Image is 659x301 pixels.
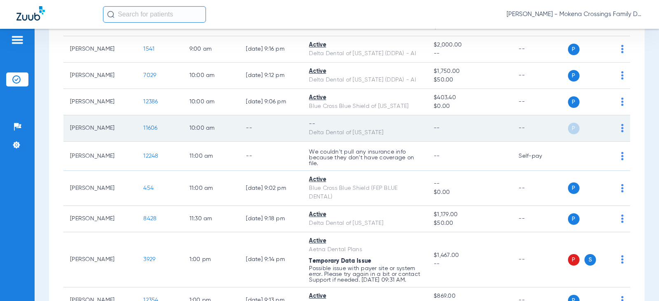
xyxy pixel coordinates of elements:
td: -- [512,89,568,115]
td: [DATE] 9:16 PM [239,36,302,63]
span: $1,750.00 [434,67,505,76]
td: -- [239,142,302,171]
span: $403.40 [434,93,505,102]
td: [DATE] 9:18 PM [239,206,302,232]
img: Search Icon [107,11,115,18]
div: -- [309,120,421,128]
td: [PERSON_NAME] [63,206,137,232]
span: P [568,254,580,266]
td: [DATE] 9:02 PM [239,171,302,206]
img: group-dot-blue.svg [621,71,624,79]
td: [PERSON_NAME] [63,36,137,63]
span: 454 [143,185,154,191]
span: $0.00 [434,188,505,197]
span: Temporary Data Issue [309,258,371,264]
span: 11606 [143,125,157,131]
img: group-dot-blue.svg [621,98,624,106]
td: 11:00 AM [183,142,240,171]
div: Active [309,67,421,76]
div: Blue Cross Blue Shield of [US_STATE] [309,102,421,111]
img: group-dot-blue.svg [621,215,624,223]
div: Active [309,292,421,301]
span: $0.00 [434,102,505,111]
div: Active [309,93,421,102]
span: 7029 [143,72,156,78]
span: $2,000.00 [434,41,505,49]
input: Search for patients [103,6,206,23]
span: -- [434,180,505,188]
img: hamburger-icon [11,35,24,45]
td: -- [239,115,302,142]
td: 11:30 AM [183,206,240,232]
td: [DATE] 9:12 PM [239,63,302,89]
div: Active [309,41,421,49]
td: [PERSON_NAME] [63,232,137,287]
td: -- [512,63,568,89]
div: Delta Dental of [US_STATE] (DDPA) - AI [309,76,421,84]
p: We couldn’t pull any insurance info because they don’t have coverage on file. [309,149,421,166]
p: Possible issue with payer site or system error. Please try again in a bit or contact Support if n... [309,266,421,283]
span: 8428 [143,216,157,222]
span: $1,179.00 [434,210,505,219]
span: 1541 [143,46,154,52]
span: P [568,123,580,134]
span: 12386 [143,99,158,105]
td: 11:00 AM [183,171,240,206]
div: Aetna Dental Plans [309,245,421,254]
div: Active [309,175,421,184]
td: 10:00 AM [183,63,240,89]
span: [PERSON_NAME] - Mokena Crossings Family Dental [507,10,643,19]
td: [PERSON_NAME] [63,142,137,171]
img: group-dot-blue.svg [621,255,624,264]
div: Blue Cross Blue Shield (FEP BLUE DENTAL) [309,184,421,201]
div: Active [309,237,421,245]
td: 9:00 AM [183,36,240,63]
td: [PERSON_NAME] [63,89,137,115]
div: Active [309,210,421,219]
td: [DATE] 9:06 PM [239,89,302,115]
td: -- [512,206,568,232]
td: [PERSON_NAME] [63,63,137,89]
span: 12248 [143,153,158,159]
td: [DATE] 9:14 PM [239,232,302,287]
img: group-dot-blue.svg [621,124,624,132]
img: group-dot-blue.svg [621,45,624,53]
td: -- [512,115,568,142]
td: 1:00 PM [183,232,240,287]
td: -- [512,36,568,63]
td: [PERSON_NAME] [63,115,137,142]
img: group-dot-blue.svg [621,184,624,192]
td: 10:00 AM [183,89,240,115]
td: -- [512,171,568,206]
span: $50.00 [434,219,505,228]
span: -- [434,125,440,131]
span: P [568,44,580,55]
span: $50.00 [434,76,505,84]
td: -- [512,232,568,287]
span: P [568,182,580,194]
td: [PERSON_NAME] [63,171,137,206]
span: -- [434,260,505,268]
div: Delta Dental of [US_STATE] [309,219,421,228]
img: group-dot-blue.svg [621,152,624,160]
span: S [584,254,596,266]
span: P [568,70,580,82]
span: $869.00 [434,292,505,301]
td: Self-pay [512,142,568,171]
span: -- [434,153,440,159]
span: P [568,213,580,225]
span: -- [434,49,505,58]
span: 3929 [143,257,155,262]
div: Delta Dental of [US_STATE] (DDPA) - AI [309,49,421,58]
div: Delta Dental of [US_STATE] [309,128,421,137]
img: Zuub Logo [16,6,45,21]
span: $1,467.00 [434,251,505,260]
span: P [568,96,580,108]
td: 10:00 AM [183,115,240,142]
